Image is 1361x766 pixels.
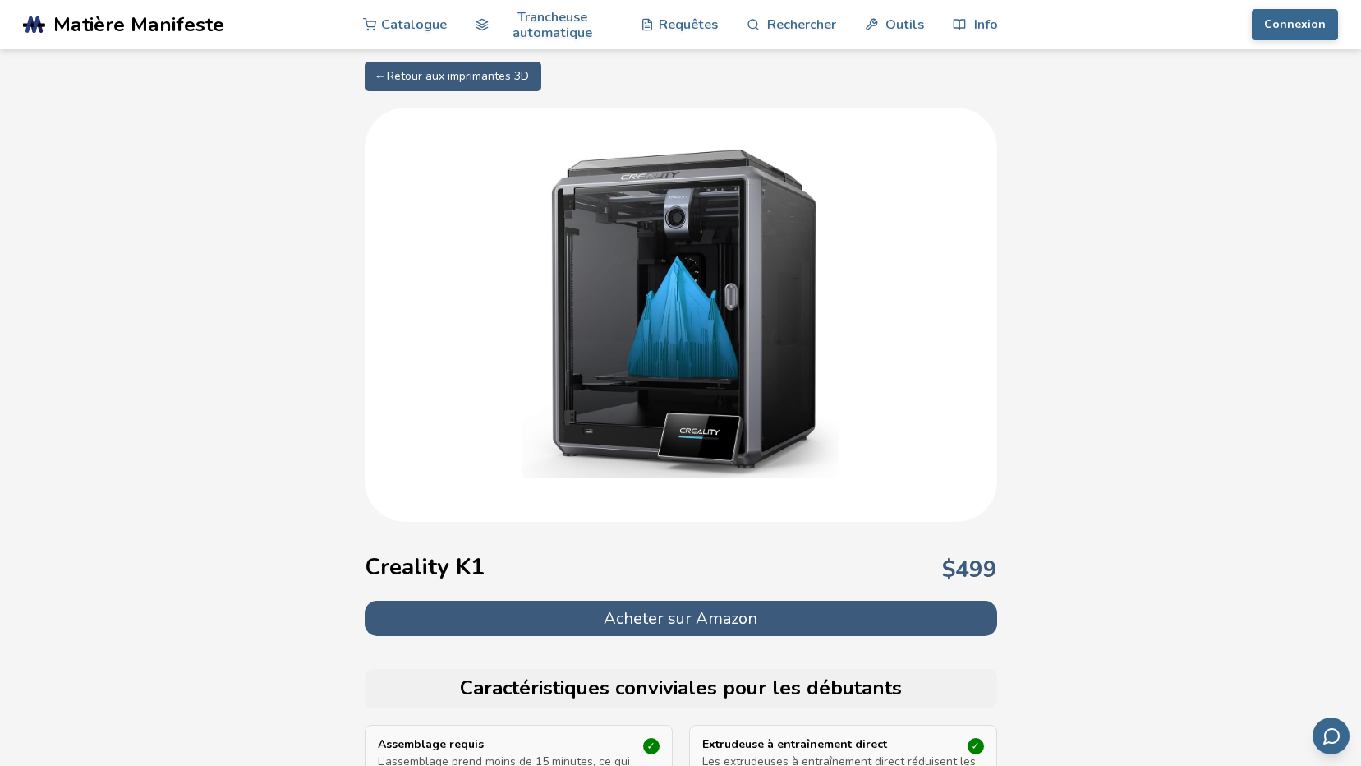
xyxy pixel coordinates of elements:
[885,16,924,32] font: Outils
[974,16,998,32] font: Info
[494,9,612,41] font: Trancheuse automatique
[968,738,984,754] div: ✓
[767,16,836,32] font: Rechercher
[1252,9,1338,40] button: Connexion
[517,149,845,478] img: Creality K1
[378,738,618,751] p: Assemblage requis
[1313,718,1350,754] button: Envoyer des commentaires par e-mail
[942,556,997,583] p: $
[955,554,997,585] font: 499
[659,16,718,32] font: Requêtes
[53,13,224,36] span: Matière Manifeste
[702,738,942,751] p: Extrudeuse à entraînement direct
[365,554,485,580] h1: Creality K1
[643,738,660,754] div: ✓
[365,601,997,636] button: Acheter sur Amazon
[373,677,989,700] h2: Caractéristiques conviviales pour les débutants
[365,62,541,91] a: ← Retour aux imprimantes 3D
[381,16,447,32] font: Catalogue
